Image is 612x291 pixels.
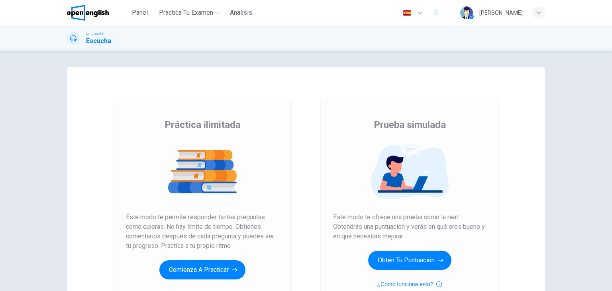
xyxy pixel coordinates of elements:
[86,36,111,46] h1: Escucha
[227,6,255,20] button: Análisis
[159,260,245,279] button: Comienza a practicar
[132,8,148,18] span: Panel
[126,212,279,251] span: Este modo te permite responder tantas preguntas como quieras. No hay límite de tiempo. Obtienes c...
[86,31,106,36] span: Linguaskill
[67,5,109,21] img: OpenEnglish logo
[67,5,127,21] a: OpenEnglish logo
[333,212,486,241] span: Este modo te ofrece una prueba como la real. Obtendrás una puntuación y verás en qué eres bueno y...
[127,6,153,20] button: Panel
[159,8,213,18] span: Practica tu examen
[402,10,412,16] img: es
[156,6,224,20] button: Practica tu examen
[374,118,446,131] span: Prueba simulada
[460,6,473,19] img: Profile picture
[230,8,252,18] span: Análisis
[479,8,523,18] div: [PERSON_NAME]
[165,118,241,131] span: Práctica ilimitada
[377,279,442,289] button: ¿Cómo funciona esto?
[368,251,451,270] button: Obtén tu puntuación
